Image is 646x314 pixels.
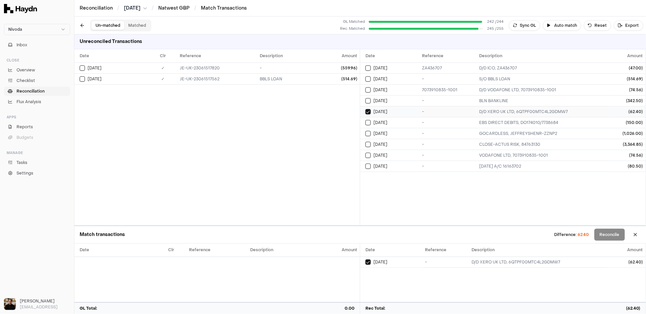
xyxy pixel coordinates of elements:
button: Select GL transaction 101241053 [80,65,85,71]
span: 0.00 [345,305,355,311]
div: 7073910835-1001 [422,87,474,93]
a: Settings [4,169,70,178]
td: EBS DIRECT DEBITS, DO174010/7738684 [477,117,609,128]
div: VODAFONE LTD, 7073910835-1001 [479,153,606,158]
div: (150.00) [611,120,643,125]
button: Sync GL [509,20,540,31]
div: ✓ [152,65,174,71]
td: D/D VODAFONE LTD, 7073910835-1001 [477,84,609,95]
a: Match Transactions [201,5,247,12]
h3: Unreconciled Transactions [74,34,147,49]
div: D/D XERO UK LTD, 6QTPF00MTC4L2GDMW7 [479,109,606,114]
a: Reconciliation [80,5,113,12]
img: Haydn Logo [4,4,37,13]
button: Select reconciliation transaction 26047 [365,98,371,103]
div: (74.56) [611,153,643,158]
div: JE-UK-23061517820 [180,65,254,71]
a: Natwest GBP [158,5,190,12]
span: Budgets [17,135,33,140]
div: BLN BANKLINE [479,98,606,103]
div: - [260,65,311,71]
span: [DATE] [373,98,387,103]
span: GL Total: [80,305,97,311]
span: [DATE] [373,65,387,71]
button: Select reconciliation transaction 26102 [365,120,371,125]
div: (559.96) [316,65,357,71]
span: Flux Analysis [17,99,41,105]
span: Amount [342,247,357,253]
span: Reference [180,53,201,59]
td: GOCARDLESS, JEFFREYSHENR-ZZNP2 [477,128,609,139]
button: Select GL transaction 7687730 [80,76,85,82]
span: Date [365,247,375,253]
button: Export [614,20,643,31]
button: Select reconciliation transaction 26136 [365,142,371,147]
nav: breadcrumb [80,5,247,12]
div: Difference: [554,232,589,238]
a: Tasks [4,158,70,167]
span: Date [80,53,89,59]
h3: [PERSON_NAME] [20,298,70,304]
div: D/D XERO UK LTD, 6QTPF00MTC4L2GDMW7 [472,259,604,265]
div: JE-UK-23061517562 [180,76,254,82]
span: Date [365,53,375,59]
span: Description [260,53,283,59]
th: Clr [156,244,187,257]
span: Overview [17,67,35,73]
div: - [422,142,474,147]
td: 04JUL A/C 16163702 [477,161,609,172]
div: - [422,120,474,125]
a: Reports [4,122,70,132]
button: Nivoda [4,24,70,35]
button: Select reconciliation transaction 26166 [365,153,371,158]
span: 245 / 255 [487,26,504,32]
span: / [150,5,155,11]
img: Ole Heine [4,298,16,310]
span: / [116,5,121,11]
span: Reports [17,124,33,130]
div: Close [4,55,70,65]
div: (62.40) [611,109,643,114]
button: Inbox [4,40,70,50]
div: (3,364.85) [611,142,643,147]
div: (514.69) [316,76,357,82]
div: BBLS LOAN [260,76,311,82]
button: Select reconciliation transaction 25960 [365,87,371,93]
div: - [422,98,474,103]
td: 7073910835-1001 [420,84,477,95]
span: [DATE] [373,164,387,169]
span: [DATE] [373,87,387,93]
span: Date [80,247,89,253]
div: - [422,164,474,169]
td: D/D XERO UK LTD, 6QTPF00MTC4L2GDMW7 [469,257,607,268]
div: (1,026.00) [611,131,643,136]
div: S/O BBLS LOAN [479,76,606,82]
td: D/D ICO, ZA436707 [477,62,609,73]
span: [DATE] [373,109,387,114]
span: Reconciliation [17,88,45,94]
a: Natwest GBP [158,5,190,11]
span: Amount [342,53,357,59]
div: (80.50) [611,164,643,169]
span: [DATE] [373,131,387,136]
div: (47.00) [611,65,643,71]
span: [DATE] [373,153,387,158]
span: [DATE] [88,76,101,82]
div: Apps [4,112,70,122]
span: / [193,5,198,11]
span: [DATE] [373,259,387,265]
span: 62.40 [578,232,589,237]
div: - [422,76,474,82]
td: BLN BANKLINE [477,95,609,106]
span: Description [250,247,274,253]
div: (514.69) [611,76,643,82]
span: [DATE] [124,5,140,12]
a: Overview [4,65,70,75]
button: Select reconciliation transaction 26126 [365,131,371,136]
button: Select reconciliation transaction 25940 [365,76,371,82]
span: [DATE] [373,76,387,82]
div: ZA436707 [422,65,474,71]
span: Amount [627,247,643,253]
button: Un-matched [92,21,124,30]
div: GOCARDLESS, JEFFREYSHENR-ZZNP2 [479,131,606,136]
